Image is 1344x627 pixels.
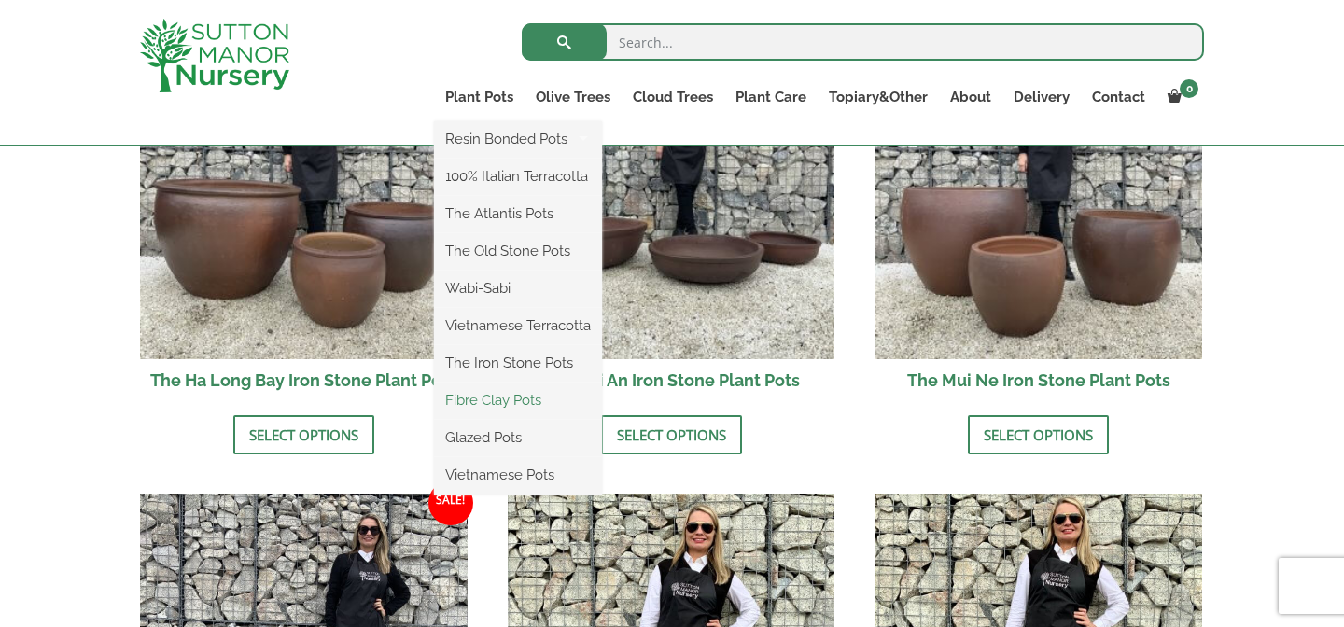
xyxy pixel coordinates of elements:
[875,359,1203,401] h2: The Mui Ne Iron Stone Plant Pots
[434,125,602,153] a: Resin Bonded Pots
[434,162,602,190] a: 100% Italian Terracotta
[622,84,724,110] a: Cloud Trees
[434,349,602,377] a: The Iron Stone Pots
[434,274,602,302] a: Wabi-Sabi
[140,32,468,401] a: Sale! The Ha Long Bay Iron Stone Plant Pots
[1156,84,1204,110] a: 0
[508,32,835,359] img: The Hoi An Iron Stone Plant Pots
[875,32,1203,359] img: The Mui Ne Iron Stone Plant Pots
[1002,84,1081,110] a: Delivery
[724,84,818,110] a: Plant Care
[434,312,602,340] a: Vietnamese Terracotta
[233,415,374,454] a: Select options for “The Ha Long Bay Iron Stone Plant Pots”
[601,415,742,454] a: Select options for “The Hoi An Iron Stone Plant Pots”
[140,19,289,92] img: logo
[434,386,602,414] a: Fibre Clay Pots
[1081,84,1156,110] a: Contact
[939,84,1002,110] a: About
[428,481,473,525] span: Sale!
[818,84,939,110] a: Topiary&Other
[434,424,602,452] a: Glazed Pots
[434,237,602,265] a: The Old Stone Pots
[1180,79,1198,98] span: 0
[140,359,468,401] h2: The Ha Long Bay Iron Stone Plant Pots
[522,23,1204,61] input: Search...
[508,32,835,401] a: Sale! The Hoi An Iron Stone Plant Pots
[525,84,622,110] a: Olive Trees
[434,461,602,489] a: Vietnamese Pots
[140,32,468,359] img: The Ha Long Bay Iron Stone Plant Pots
[434,200,602,228] a: The Atlantis Pots
[968,415,1109,454] a: Select options for “The Mui Ne Iron Stone Plant Pots”
[508,359,835,401] h2: The Hoi An Iron Stone Plant Pots
[875,32,1203,401] a: Sale! The Mui Ne Iron Stone Plant Pots
[434,84,525,110] a: Plant Pots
